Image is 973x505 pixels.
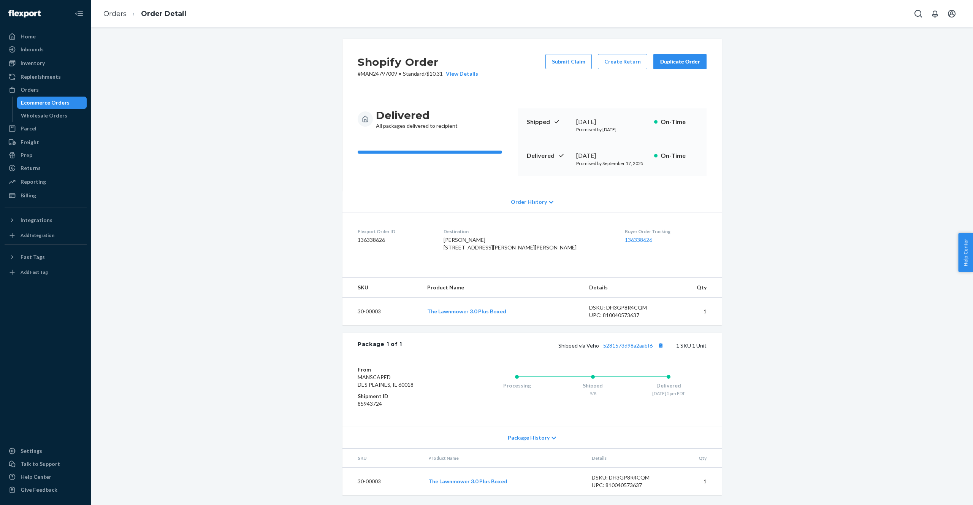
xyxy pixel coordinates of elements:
dd: 85943724 [358,400,448,408]
div: Settings [21,447,42,455]
a: Replenishments [5,71,87,83]
button: Copy tracking number [656,340,666,350]
div: Inventory [21,59,45,67]
button: Integrations [5,214,87,226]
div: Fast Tags [21,253,45,261]
button: Close Navigation [71,6,87,21]
iframe: Opens a widget where you can chat to one of our agents [924,482,965,501]
td: 30-00003 [342,468,422,495]
span: Package History [508,434,550,441]
div: DSKU: DH3GP8R4CQM [592,474,663,481]
dt: Buyer Order Tracking [625,228,707,235]
div: Billing [21,192,36,199]
button: View Details [443,70,478,78]
div: [DATE] [576,151,648,160]
div: 9/8 [555,390,631,397]
th: SKU [342,278,421,298]
a: Returns [5,162,87,174]
p: On-Time [661,151,697,160]
h3: Delivered [376,108,458,122]
a: Home [5,30,87,43]
button: Create Return [598,54,647,69]
div: Orders [21,86,39,94]
span: [PERSON_NAME] [STREET_ADDRESS][PERSON_NAME][PERSON_NAME] [444,237,577,251]
dt: Flexport Order ID [358,228,431,235]
a: 5281573d98a2aabf6 [603,342,653,349]
p: On-Time [661,118,697,126]
a: Orders [103,10,127,18]
a: Reporting [5,176,87,188]
a: Inventory [5,57,87,69]
a: Add Integration [5,229,87,241]
div: [DATE] [576,118,648,126]
a: Order Detail [141,10,186,18]
div: Delivered [631,382,707,389]
div: Processing [479,382,555,389]
span: • [399,70,401,77]
div: Home [21,33,36,40]
div: Integrations [21,216,52,224]
span: Order History [511,198,547,206]
dt: Destination [444,228,613,235]
td: 1 [667,298,722,326]
div: Ecommerce Orders [21,99,70,106]
div: Give Feedback [21,486,57,494]
div: Freight [21,138,39,146]
a: Billing [5,189,87,202]
div: UPC: 810040573637 [592,481,663,489]
a: Settings [5,445,87,457]
ol: breadcrumbs [97,3,192,25]
div: All packages delivered to recipient [376,108,458,130]
div: Duplicate Order [660,58,700,65]
a: 136338626 [625,237,652,243]
span: Shipped via Veho [558,342,666,349]
div: Talk to Support [21,460,60,468]
div: Wholesale Orders [21,112,67,119]
div: Replenishments [21,73,61,81]
dt: From [358,366,448,373]
div: DSKU: DH3GP8R4CQM [589,304,661,311]
button: Help Center [958,233,973,272]
dd: 136338626 [358,236,431,244]
button: Submit Claim [545,54,592,69]
a: Help Center [5,471,87,483]
button: Give Feedback [5,484,87,496]
th: Details [583,278,667,298]
button: Open Search Box [911,6,926,21]
div: Add Integration [21,232,54,238]
td: 30-00003 [342,298,421,326]
div: Reporting [21,178,46,186]
h2: Shopify Order [358,54,478,70]
span: MANSCAPED DES PLAINES, IL 60018 [358,374,414,388]
button: Open account menu [944,6,959,21]
div: Package 1 of 1 [358,340,402,350]
td: 1 [669,468,722,495]
span: Standard [403,70,425,77]
p: Shipped [527,118,570,126]
th: Product Name [422,449,586,468]
dt: Shipment ID [358,392,448,400]
p: Promised by September 17, 2025 [576,160,648,167]
div: Help Center [21,473,51,481]
a: Wholesale Orders [17,110,87,122]
a: Ecommerce Orders [17,97,87,109]
th: SKU [342,449,422,468]
a: Freight [5,136,87,148]
div: Shipped [555,382,631,389]
div: UPC: 810040573637 [589,311,661,319]
a: Add Fast Tag [5,266,87,278]
a: The Lawnmower 3.0 Plus Boxed [427,308,506,314]
div: [DATE] 5pm EDT [631,390,707,397]
img: Flexport logo [8,10,41,17]
div: Returns [21,164,41,172]
p: Promised by [DATE] [576,126,648,133]
a: Inbounds [5,43,87,56]
button: Open notifications [927,6,943,21]
button: Talk to Support [5,458,87,470]
a: Prep [5,149,87,161]
th: Product Name [421,278,583,298]
div: Parcel [21,125,36,132]
p: Delivered [527,151,570,160]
